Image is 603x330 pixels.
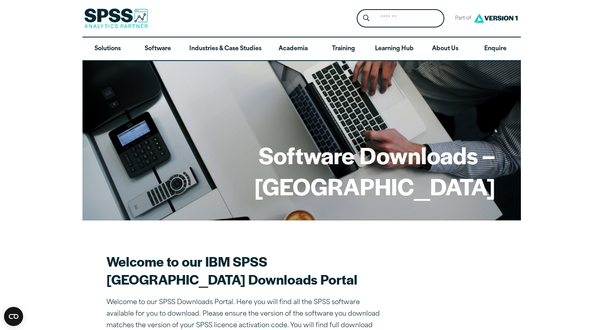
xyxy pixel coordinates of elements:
[4,307,23,326] button: Open CMP widget
[106,252,385,288] h2: Welcome to our IBM SPSS [GEOGRAPHIC_DATA] Downloads Portal
[472,11,520,26] img: Version1 Logo
[268,37,318,61] a: Academia
[133,37,183,61] a: Software
[359,11,373,26] button: Search magnifying glass icon
[84,8,148,28] img: SPSS Analytics Partner
[451,13,472,24] span: Part of
[318,37,368,61] a: Training
[82,37,521,61] nav: Desktop version of site main menu
[369,37,420,61] a: Learning Hub
[82,37,133,61] a: Solutions
[183,37,268,61] a: Industries & Case Studies
[363,15,369,22] svg: Search magnifying glass icon
[108,139,495,201] h1: Software Downloads – [GEOGRAPHIC_DATA]
[420,37,470,61] a: About Us
[357,9,444,28] form: Site Header Search Form
[470,37,521,61] a: Enquire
